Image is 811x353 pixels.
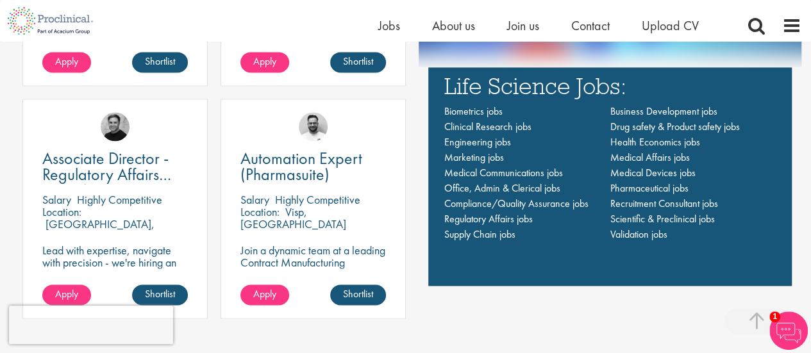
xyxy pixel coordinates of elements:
[769,311,780,322] span: 1
[571,17,610,34] a: Contact
[42,284,91,305] a: Apply
[610,212,714,226] a: Scientific & Preclinical jobs
[432,17,475,34] a: About us
[610,227,667,241] a: Validation jobs
[444,151,504,164] a: Marketing jobs
[240,151,386,183] a: Automation Expert (Pharmasuite)
[240,244,386,317] p: Join a dynamic team at a leading Contract Manufacturing Organisation (CMO) and contribute to grou...
[610,166,695,179] a: Medical Devices jobs
[253,287,276,300] span: Apply
[253,54,276,68] span: Apply
[299,112,328,141] img: Emile De Beer
[240,147,362,185] span: Automation Expert (Pharmasuite)
[42,52,91,72] a: Apply
[642,17,699,34] a: Upload CV
[240,52,289,72] a: Apply
[240,204,280,219] span: Location:
[610,120,739,133] a: Drug safety & Product safety jobs
[42,151,188,183] a: Associate Director - Regulatory Affairs Consultant
[330,284,386,305] a: Shortlist
[42,244,188,317] p: Lead with expertise, navigate with precision - we're hiring an Associate Director to shape regula...
[444,227,515,241] a: Supply Chain jobs
[444,212,533,226] a: Regulatory Affairs jobs
[610,197,717,210] a: Recruitment Consultant jobs
[42,204,81,219] span: Location:
[330,52,386,72] a: Shortlist
[444,135,511,149] a: Engineering jobs
[610,181,688,195] a: Pharmaceutical jobs
[101,112,130,141] img: Peter Duvall
[444,104,776,242] nav: Main navigation
[42,192,71,207] span: Salary
[610,151,689,164] a: Medical Affairs jobs
[240,192,269,207] span: Salary
[275,192,360,207] p: Highly Competitive
[444,166,563,179] a: Medical Communications jobs
[444,120,531,133] a: Clinical Research jobs
[610,135,699,149] a: Health Economics jobs
[42,147,171,201] span: Associate Director - Regulatory Affairs Consultant
[77,192,162,207] p: Highly Competitive
[610,104,717,118] a: Business Development jobs
[42,217,155,243] p: [GEOGRAPHIC_DATA], [GEOGRAPHIC_DATA]
[444,104,503,118] a: Biometrics jobs
[769,311,808,350] img: Chatbot
[378,17,400,34] a: Jobs
[9,306,173,344] iframe: reCAPTCHA
[507,17,539,34] a: Join us
[444,197,589,210] a: Compliance/Quality Assurance jobs
[55,287,78,300] span: Apply
[132,52,188,72] a: Shortlist
[132,284,188,305] a: Shortlist
[444,74,776,97] h3: Life Science Jobs:
[240,284,289,305] a: Apply
[240,204,346,231] p: Visp, [GEOGRAPHIC_DATA]
[55,54,78,68] span: Apply
[444,181,560,195] a: Office, Admin & Clerical jobs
